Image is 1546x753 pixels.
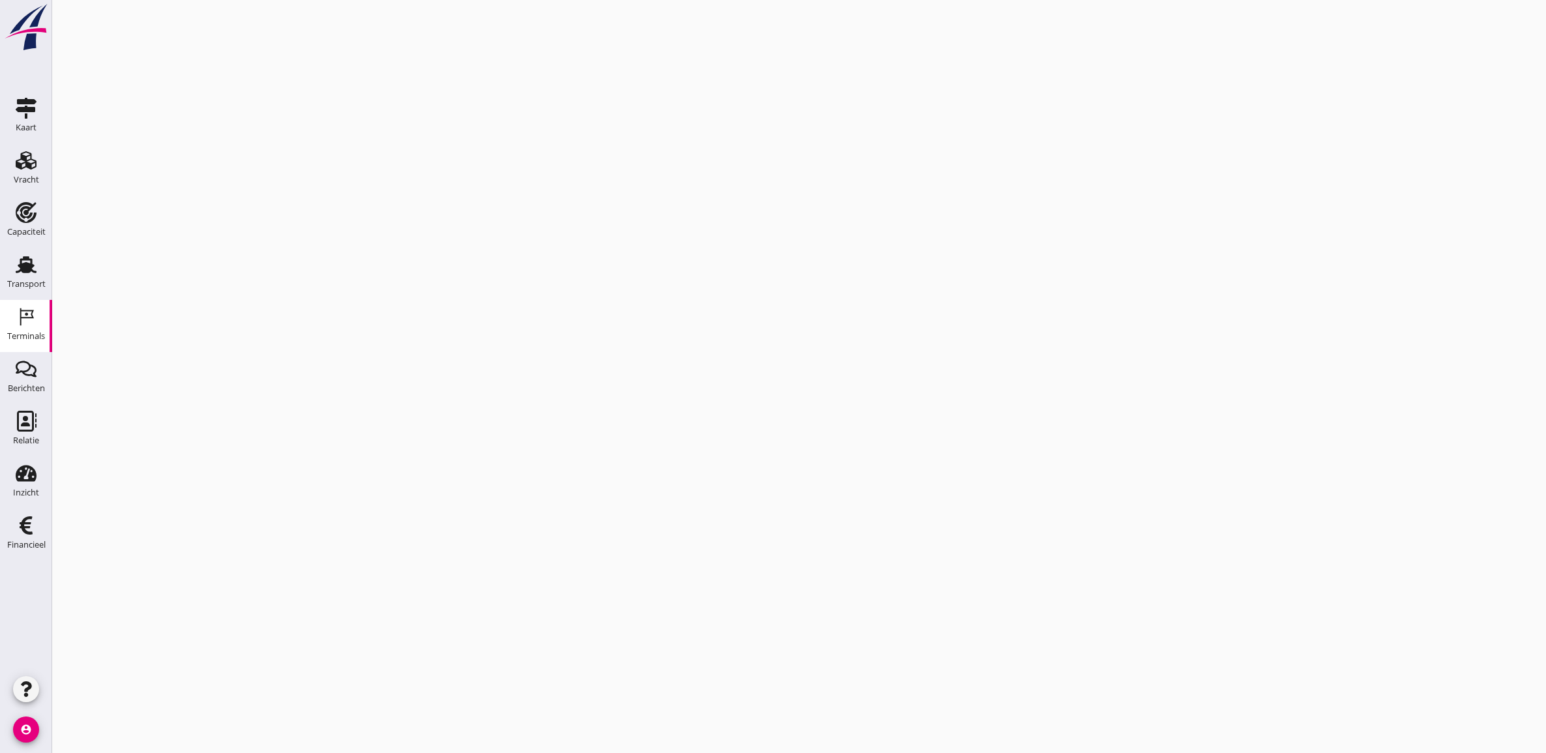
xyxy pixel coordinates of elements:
div: Kaart [16,123,37,132]
div: Financieel [7,540,46,549]
div: Relatie [13,436,39,445]
div: Terminals [7,332,45,340]
img: logo-small.a267ee39.svg [3,3,50,52]
div: Inzicht [13,488,39,497]
div: Berichten [8,384,45,392]
div: Transport [7,280,46,288]
div: Capaciteit [7,228,46,236]
i: account_circle [13,716,39,743]
div: Vracht [14,175,39,184]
